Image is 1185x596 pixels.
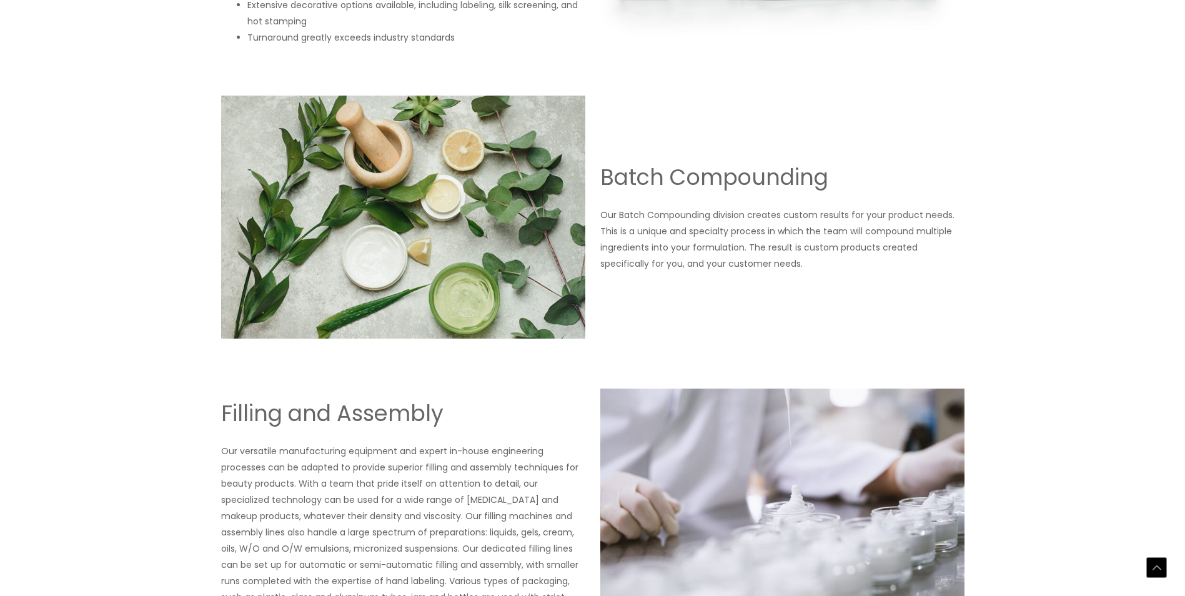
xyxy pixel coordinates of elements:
[247,29,585,46] li: Turnaround greatly exceeds industry standards
[221,399,585,428] h2: Filling and Assembly
[600,207,964,272] p: Our Batch Compounding division creates custom results for your product needs. This is a unique an...
[600,163,964,192] h2: Batch Compounding
[221,96,585,339] img: Cosmetic Solutions Contract Manufacturing Compounding Image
